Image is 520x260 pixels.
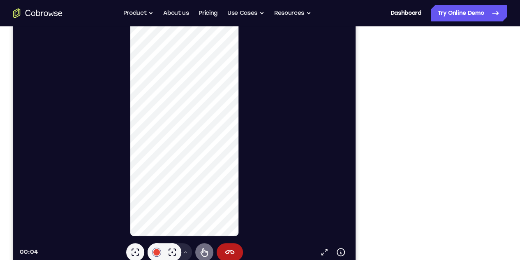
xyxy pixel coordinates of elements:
[431,5,507,21] a: Try Online Demo
[123,5,154,21] button: Product
[199,5,217,21] a: Pricing
[163,5,189,21] a: About us
[227,5,264,21] button: Use Cases
[274,5,311,21] button: Resources
[13,8,62,18] a: Go to the home page
[390,5,421,21] a: Dashboard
